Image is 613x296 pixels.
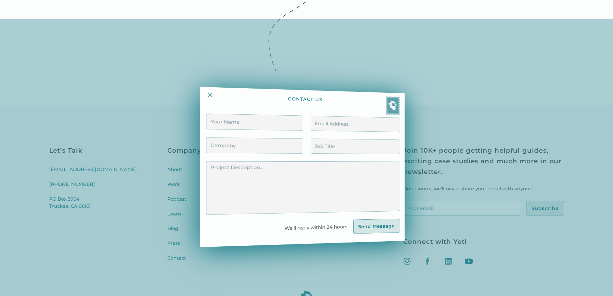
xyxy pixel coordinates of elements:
img: Close Icon [206,91,214,99]
img: Yeti postage stamp [385,96,399,115]
input: Email Address [310,116,399,132]
input: Your Name [206,114,303,131]
input: Job Title [310,139,399,154]
form: Contact Form [206,114,400,238]
input: Send Message [353,219,400,234]
div: We'll reply within 24 hours. [284,223,353,233]
input: Company [206,138,303,154]
div: contact us [288,96,322,114]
